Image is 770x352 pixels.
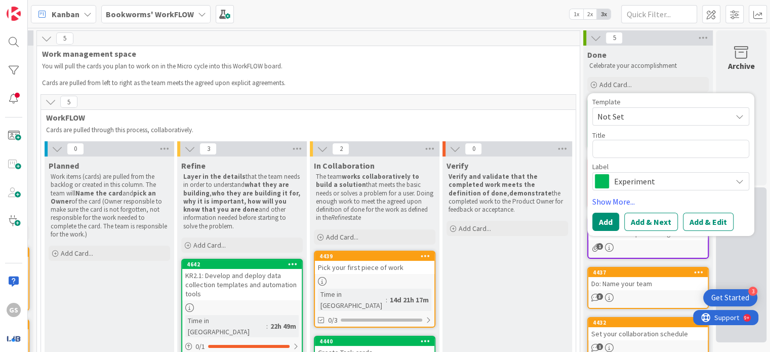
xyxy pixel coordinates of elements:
[319,253,434,260] div: 4439
[52,8,79,20] span: Kanban
[314,251,435,328] a: 4439Pick your first piece of workTime in [GEOGRAPHIC_DATA]:14d 21h 17m0/3
[56,32,73,45] span: 5
[42,62,562,70] p: You will pull the cards you plan to work on in the Micro cycle into this WorkFLOW board.
[592,131,605,140] label: Title
[315,261,434,274] div: Pick your first piece of work
[597,110,724,123] span: Not Set
[51,173,168,239] p: Work items (cards) are pulled from the backlog or created in this column. The team will and of th...
[46,126,566,134] p: Cards are pulled through this process, collaboratively.
[386,294,387,305] span: :
[596,243,603,250] span: 1
[509,189,552,198] strong: demonstrate
[592,163,609,170] span: Label
[316,172,421,189] strong: works collaboratively to build a solution
[587,217,709,259] a: 4434Practice: Set up a team agreement
[199,143,217,155] span: 3
[589,62,707,70] p: Celebrate your accomplishment
[106,9,194,19] b: Bookworms' WorkFLOW
[21,2,46,14] span: Support
[703,289,757,306] div: Open Get Started checklist, remaining modules: 3
[587,267,709,309] a: 4437Do: Name your team
[319,338,434,345] div: 4440
[748,287,757,296] div: 3
[183,180,291,197] strong: what they are building
[599,80,632,89] span: Add Card...
[51,4,56,12] div: 9+
[570,9,583,19] span: 1x
[195,341,205,352] span: 0 / 1
[597,9,611,19] span: 3x
[593,269,708,276] div: 4437
[182,260,302,300] div: 4642KR2.1: Develop and deploy data collection templates and automation tools
[328,315,338,326] span: 0/3
[75,189,123,198] strong: Name the card
[683,213,734,231] button: Add & Edit
[449,173,566,214] p: , the completed work to the Product Owner for feedback or acceptance.
[711,293,749,303] div: Get Started
[596,343,603,350] span: 1
[318,289,386,311] div: Time in [GEOGRAPHIC_DATA]
[588,268,708,290] div: 4437Do: Name your team
[193,241,226,250] span: Add Card...
[593,319,708,326] div: 4432
[588,327,708,340] div: Set your collaboration schedule
[7,331,21,345] img: avatar
[588,318,708,327] div: 4432
[61,249,93,258] span: Add Card...
[583,9,597,19] span: 2x
[42,79,562,87] p: Cards are pulled from left to right as the team meets the agreed upon explicit agreements.
[587,50,606,60] span: Done
[49,161,79,171] span: Planned
[315,252,434,261] div: 4439
[465,143,482,155] span: 0
[449,172,539,198] strong: Verify and validate that the completed work meets the definition of done
[187,261,302,268] div: 4642
[268,321,299,332] div: 22h 49m
[447,161,468,171] span: Verify
[183,172,246,181] strong: Layer in the details
[42,49,567,59] span: Work management space
[7,303,21,317] div: GS
[185,315,266,337] div: Time in [GEOGRAPHIC_DATA]
[182,260,302,269] div: 4642
[266,321,268,332] span: :
[7,7,21,21] img: Visit kanbanzone.com
[624,213,678,231] button: Add & Next
[588,268,708,277] div: 4437
[326,232,358,242] span: Add Card...
[315,252,434,274] div: 4439Pick your first piece of work
[614,174,726,188] span: Experiment
[182,269,302,300] div: KR2.1: Develop and deploy data collection templates and automation tools
[592,98,621,105] span: Template
[183,189,302,214] strong: who they are building it for, why it is important, how will you know that you are done
[60,96,77,108] span: 5
[596,293,603,300] span: 3
[588,318,708,340] div: 4432Set your collaboration schedule
[605,32,623,44] span: 5
[387,294,431,305] div: 14d 21h 17m
[332,143,349,155] span: 2
[181,161,206,171] span: Refine
[183,173,301,230] p: that the team needs in order to understand , and other information needed before starting to solv...
[621,5,697,23] input: Quick Filter...
[331,213,348,222] em: Refine
[46,112,563,123] span: WorkFLOW
[588,277,708,290] div: Do: Name your team
[459,224,491,233] span: Add Card...
[728,60,755,72] div: Archive
[51,189,157,206] strong: pick an Owner
[67,143,84,155] span: 0
[592,195,749,208] a: Show More...
[592,213,619,231] button: Add
[316,173,433,222] p: The team that meets the basic needs or solves a problem for a user. Doing enough work to meet the...
[315,337,434,346] div: 4440
[314,161,375,171] span: In Collaboration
